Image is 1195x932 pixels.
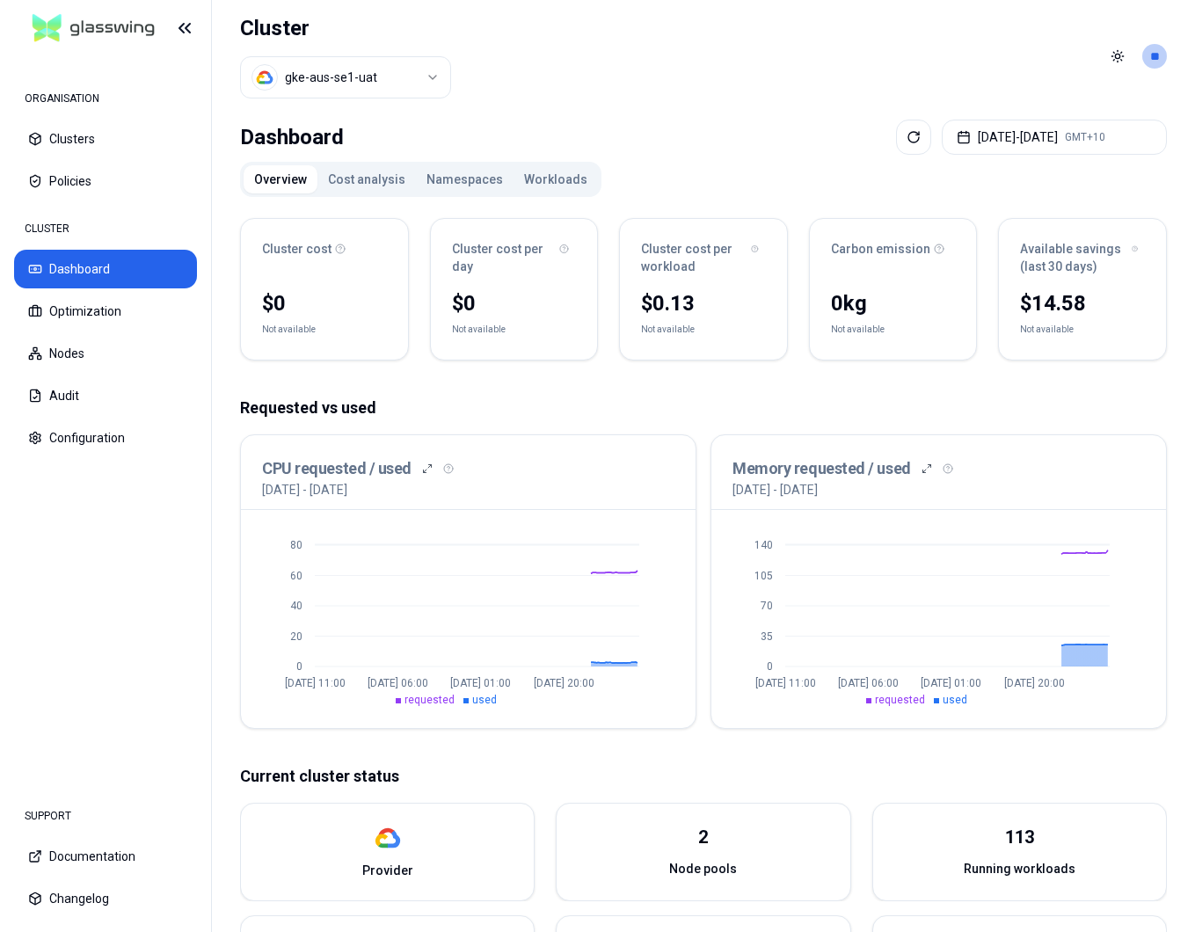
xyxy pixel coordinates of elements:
[14,162,197,200] button: Policies
[767,660,773,673] tspan: 0
[14,81,197,116] div: ORGANISATION
[754,539,773,551] tspan: 140
[317,165,416,193] button: Cost analysis
[244,165,317,193] button: Overview
[262,240,387,258] div: Cluster cost
[641,321,695,339] div: Not available
[14,837,197,876] button: Documentation
[240,396,1167,420] p: Requested vs used
[452,240,577,275] div: Cluster cost per day
[831,321,885,339] div: Not available
[1020,289,1145,317] div: $14.58
[240,120,344,155] div: Dashboard
[514,165,598,193] button: Workloads
[641,240,766,275] div: Cluster cost per workload
[1004,677,1065,689] tspan: [DATE] 20:00
[14,376,197,415] button: Audit
[26,8,162,49] img: GlassWing
[755,677,816,689] tspan: [DATE] 11:00
[875,694,925,706] span: requested
[534,677,594,689] tspan: [DATE] 20:00
[256,69,273,86] img: gcp
[761,600,773,612] tspan: 70
[921,677,981,689] tspan: [DATE] 01:00
[732,481,818,499] p: [DATE] - [DATE]
[452,321,506,339] div: Not available
[240,56,451,98] button: Select a value
[14,798,197,834] div: SUPPORT
[14,419,197,457] button: Configuration
[14,292,197,331] button: Optimization
[472,694,497,706] span: used
[838,677,899,689] tspan: [DATE] 06:00
[761,630,773,643] tspan: 35
[290,600,302,612] tspan: 40
[754,570,773,582] tspan: 105
[240,14,451,42] h1: Cluster
[964,860,1075,877] span: Running workloads
[732,456,911,481] h3: Memory requested / used
[240,764,1167,789] p: Current cluster status
[641,289,766,317] div: $0.13
[942,120,1167,155] button: [DATE]-[DATE]GMT+10
[1020,240,1145,275] div: Available savings (last 30 days)
[14,250,197,288] button: Dashboard
[262,481,347,499] p: [DATE] - [DATE]
[290,630,302,643] tspan: 20
[14,334,197,373] button: Nodes
[450,677,511,689] tspan: [DATE] 01:00
[262,321,316,339] div: Not available
[290,539,302,551] tspan: 80
[296,660,302,673] tspan: 0
[14,211,197,246] div: CLUSTER
[368,677,428,689] tspan: [DATE] 06:00
[1020,321,1074,339] div: Not available
[698,825,708,849] div: 2
[1005,825,1034,849] div: 113
[416,165,514,193] button: Namespaces
[375,825,401,851] img: gcp
[1065,130,1105,144] span: GMT+10
[404,694,455,706] span: requested
[285,69,377,86] div: gke-aus-se1-uat
[452,289,577,317] div: $0
[362,862,413,879] span: Provider
[669,860,737,877] span: Node pools
[290,570,302,582] tspan: 60
[14,879,197,918] button: Changelog
[831,240,956,258] div: Carbon emission
[831,289,956,317] div: 0 kg
[285,677,346,689] tspan: [DATE] 11:00
[14,120,197,158] button: Clusters
[943,694,967,706] span: used
[262,456,412,481] h3: CPU requested / used
[262,289,387,317] div: $0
